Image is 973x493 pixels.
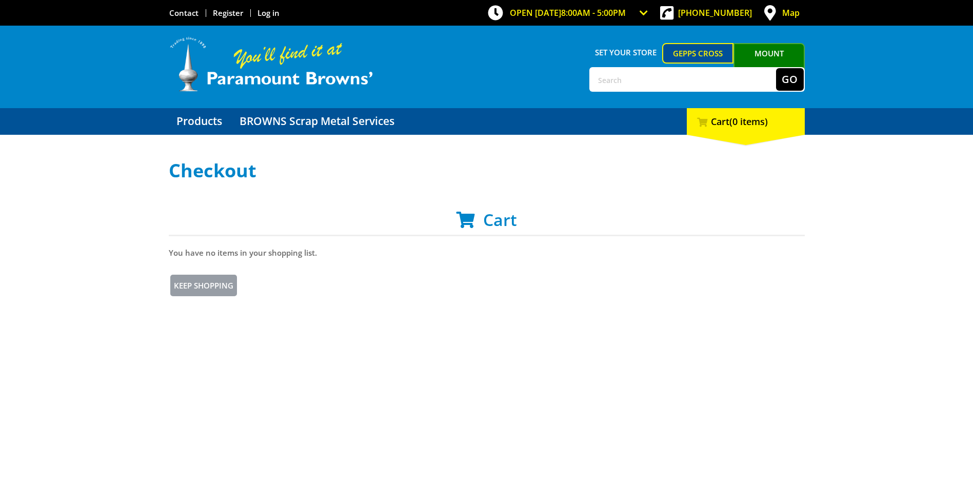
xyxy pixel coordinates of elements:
[169,160,805,181] h1: Checkout
[510,7,626,18] span: OPEN [DATE]
[169,36,374,93] img: Paramount Browns'
[687,108,805,135] div: Cart
[213,8,243,18] a: Go to the registration page
[169,246,805,259] p: You have no items in your shopping list.
[169,8,198,18] a: Go to the Contact page
[561,7,626,18] span: 8:00am - 5:00pm
[589,43,663,61] span: Set your store
[483,209,517,231] span: Cart
[733,43,805,82] a: Mount [PERSON_NAME]
[257,8,280,18] a: Log in
[232,108,402,135] a: Go to the BROWNS Scrap Metal Services page
[776,68,804,91] button: Go
[662,43,733,64] a: Gepps Cross
[169,273,239,298] a: Keep Shopping
[729,115,768,128] span: (0 items)
[169,108,230,135] a: Go to the Products page
[590,68,776,91] input: Search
